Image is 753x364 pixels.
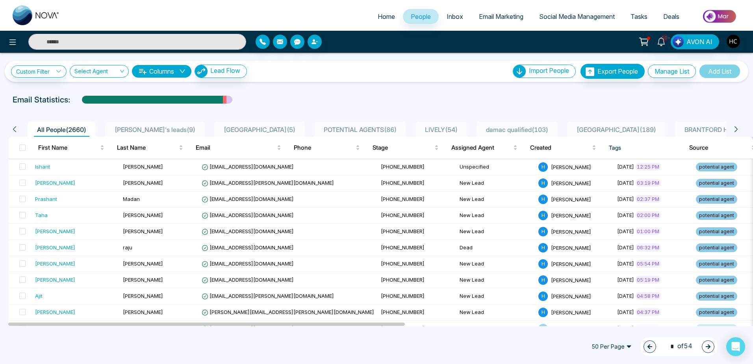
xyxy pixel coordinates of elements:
[179,68,185,74] span: down
[471,9,531,24] a: Email Marketing
[617,196,634,202] span: [DATE]
[35,243,75,251] div: [PERSON_NAME]
[726,337,745,356] div: Open Intercom Messenger
[381,180,425,186] span: [PHONE_NUMBER]
[202,309,374,315] span: [PERSON_NAME][EMAIL_ADDRESS][PERSON_NAME][DOMAIN_NAME]
[538,308,548,317] span: H
[661,34,668,41] span: 10+
[35,211,48,219] div: Taha
[111,126,198,134] span: [PERSON_NAME]'s leads ( 9 )
[696,243,737,252] span: potential agent
[586,340,637,353] span: 50 Per Page
[696,260,737,268] span: potential agent
[666,341,692,352] span: of 54
[117,143,177,152] span: Last Name
[538,211,548,220] span: H
[196,143,275,152] span: Email
[635,260,661,267] span: 05:54 PM
[456,256,535,272] td: New Lead
[123,228,163,234] span: [PERSON_NAME]
[123,196,140,202] span: Madan
[35,308,75,316] div: [PERSON_NAME]
[202,228,294,234] span: [EMAIL_ADDRESS][DOMAIN_NAME]
[635,179,661,187] span: 03:19 PM
[378,13,395,20] span: Home
[381,212,425,218] span: [PHONE_NUMBER]
[551,244,591,251] span: [PERSON_NAME]
[411,13,431,20] span: People
[456,272,535,288] td: New Lead
[123,293,163,299] span: [PERSON_NAME]
[524,137,603,159] th: Created
[597,67,638,75] span: Export People
[551,196,591,202] span: [PERSON_NAME]
[381,196,425,202] span: [PHONE_NUMBER]
[202,180,334,186] span: [EMAIL_ADDRESS][PERSON_NAME][DOMAIN_NAME]
[366,137,445,159] th: Stage
[617,244,634,251] span: [DATE]
[635,308,661,316] span: 04:37 PM
[195,65,208,78] img: Lead Flow
[123,277,163,283] span: [PERSON_NAME]
[617,293,634,299] span: [DATE]
[123,180,163,186] span: [PERSON_NAME]
[635,195,661,203] span: 02:37 PM
[479,13,523,20] span: Email Marketing
[623,9,655,24] a: Tasks
[538,292,548,301] span: H
[123,244,132,251] span: raju
[530,143,590,152] span: Created
[617,180,634,186] span: [DATE]
[35,179,75,187] div: [PERSON_NAME]
[294,143,354,152] span: Phone
[538,178,548,188] span: H
[210,67,240,74] span: Lead Flow
[551,260,591,267] span: [PERSON_NAME]
[439,9,471,24] a: Inbox
[35,163,50,171] div: Ishant
[551,309,591,315] span: [PERSON_NAME]
[370,9,403,24] a: Home
[456,175,535,191] td: New Lead
[123,212,163,218] span: [PERSON_NAME]
[221,126,299,134] span: [GEOGRAPHIC_DATA] ( 5 )
[631,13,647,20] span: Tasks
[456,191,535,208] td: New Lead
[202,163,294,170] span: [EMAIL_ADDRESS][DOMAIN_NAME]
[111,137,189,159] th: Last Name
[189,137,287,159] th: Email
[652,34,671,48] a: 10+
[456,321,535,337] td: New Lead
[123,309,163,315] span: [PERSON_NAME]
[483,126,551,134] span: damac qualified ( 103 )
[38,143,98,152] span: First Name
[34,126,89,134] span: All People ( 2660 )
[538,259,548,269] span: H
[531,9,623,24] a: Social Media Management
[673,36,684,47] img: Lead Flow
[35,227,75,235] div: [PERSON_NAME]
[635,243,661,251] span: 06:32 PM
[202,277,294,283] span: [EMAIL_ADDRESS][DOMAIN_NAME]
[202,244,294,251] span: [EMAIL_ADDRESS][DOMAIN_NAME]
[538,275,548,285] span: H
[191,65,247,78] a: Lead FlowLead Flow
[11,65,67,78] a: Custom Filter
[551,212,591,218] span: [PERSON_NAME]
[538,162,548,172] span: H
[381,163,425,170] span: [PHONE_NUMBER]
[35,260,75,267] div: [PERSON_NAME]
[551,228,591,234] span: [PERSON_NAME]
[202,260,294,267] span: [EMAIL_ADDRESS][DOMAIN_NAME]
[551,163,591,170] span: [PERSON_NAME]
[456,240,535,256] td: Dead
[648,65,696,78] button: Manage List
[551,180,591,186] span: [PERSON_NAME]
[663,13,679,20] span: Deals
[696,292,737,301] span: potential agent
[451,143,512,152] span: Assigned Agent
[686,37,712,46] span: AVON AI
[617,228,634,234] span: [DATE]
[617,212,634,218] span: [DATE]
[529,67,569,74] span: Import People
